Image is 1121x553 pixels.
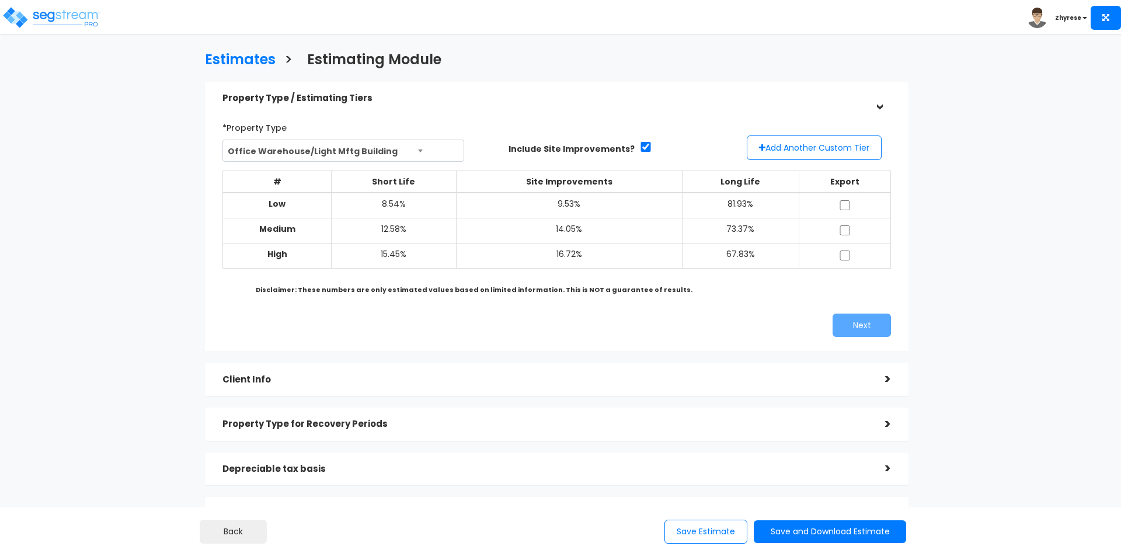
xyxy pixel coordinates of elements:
[205,52,276,70] h3: Estimates
[456,243,683,268] td: 16.72%
[256,285,692,294] b: Disclaimer: These numbers are only estimated values based on limited information. This is NOT a g...
[456,218,683,243] td: 14.05%
[868,370,891,388] div: >
[267,248,287,260] b: High
[298,40,441,76] a: Estimating Module
[868,460,891,478] div: >
[754,520,906,543] button: Save and Download Estimate
[200,520,267,544] button: Back
[222,464,868,474] h5: Depreciable tax basis
[456,193,683,218] td: 9.53%
[870,87,888,110] div: >
[269,198,286,210] b: Low
[683,171,799,193] th: Long Life
[868,505,891,523] div: >
[868,415,891,433] div: >
[799,171,890,193] th: Export
[2,6,101,29] img: logo_pro_r.png
[222,93,868,103] h5: Property Type / Estimating Tiers
[683,243,799,268] td: 67.83%
[222,419,868,429] h5: Property Type for Recovery Periods
[456,171,683,193] th: Site Improvements
[223,140,464,162] span: Office Warehouse/Light Mftg Building
[747,135,882,160] button: Add Another Custom Tier
[222,140,464,162] span: Office Warehouse/Light Mftg Building
[683,193,799,218] td: 81.93%
[664,520,747,544] button: Save Estimate
[331,171,456,193] th: Short Life
[284,52,293,70] h3: >
[222,375,868,385] h5: Client Info
[223,171,332,193] th: #
[259,223,295,235] b: Medium
[331,243,456,268] td: 15.45%
[683,218,799,243] td: 73.37%
[1055,13,1081,22] b: Zhyrese
[222,118,287,134] label: *Property Type
[196,40,276,76] a: Estimates
[833,314,891,337] button: Next
[307,52,441,70] h3: Estimating Module
[331,193,456,218] td: 8.54%
[1027,8,1047,28] img: avatar.png
[509,143,635,155] label: Include Site Improvements?
[331,218,456,243] td: 12.58%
